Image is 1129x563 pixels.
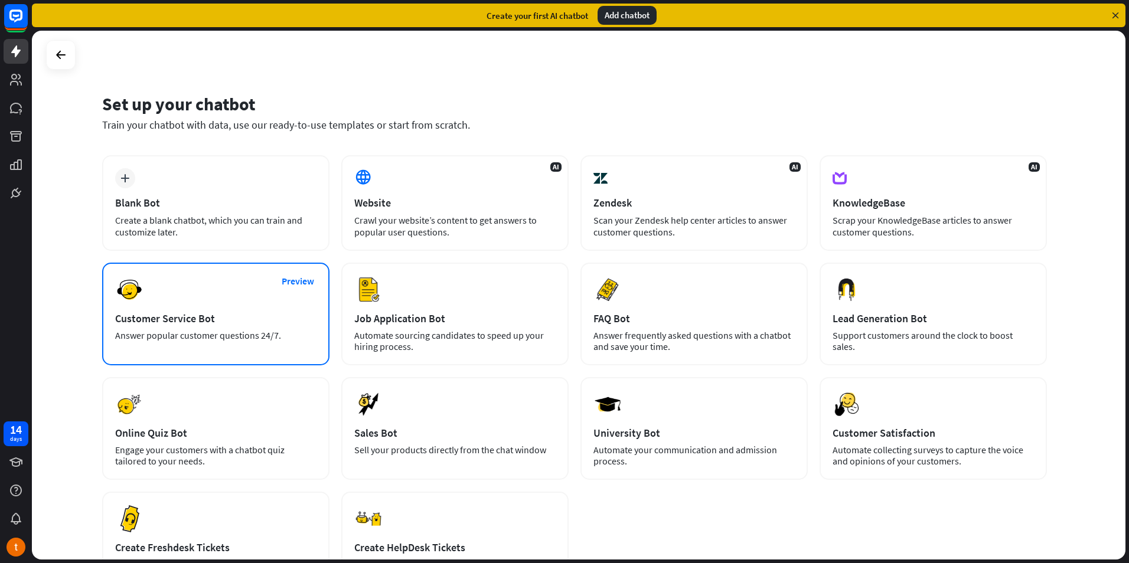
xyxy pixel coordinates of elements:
[833,312,1034,325] div: Lead Generation Bot
[593,444,795,467] div: Automate your communication and admission process.
[1029,162,1040,172] span: AI
[593,426,795,440] div: University Bot
[593,196,795,210] div: Zendesk
[115,426,316,440] div: Online Quiz Bot
[833,426,1034,440] div: Customer Satisfaction
[102,93,1047,115] div: Set up your chatbot
[115,214,316,238] div: Create a blank chatbot, which you can train and customize later.
[833,196,1034,210] div: KnowledgeBase
[9,5,45,40] button: Open LiveChat chat widget
[115,196,316,210] div: Blank Bot
[354,214,556,238] div: Crawl your website’s content to get answers to popular user questions.
[593,312,795,325] div: FAQ Bot
[593,214,795,238] div: Scan your Zendesk help center articles to answer customer questions.
[102,118,1047,132] div: Train your chatbot with data, use our ready-to-use templates or start from scratch.
[487,10,588,21] div: Create your first AI chatbot
[550,162,562,172] span: AI
[833,444,1034,467] div: Automate collecting surveys to capture the voice and opinions of your customers.
[593,330,795,352] div: Answer frequently asked questions with a chatbot and save your time.
[115,312,316,325] div: Customer Service Bot
[833,214,1034,238] div: Scrap your KnowledgeBase articles to answer customer questions.
[4,421,28,446] a: 14 days
[354,196,556,210] div: Website
[598,6,657,25] div: Add chatbot
[354,312,556,325] div: Job Application Bot
[10,435,22,443] div: days
[275,270,322,292] button: Preview
[115,330,316,341] div: Answer popular customer questions 24/7.
[354,330,556,352] div: Automate sourcing candidates to speed up your hiring process.
[354,444,556,456] div: Sell your products directly from the chat window
[115,541,316,554] div: Create Freshdesk Tickets
[115,444,316,467] div: Engage your customers with a chatbot quiz tailored to your needs.
[354,541,556,554] div: Create HelpDesk Tickets
[120,174,129,182] i: plus
[354,426,556,440] div: Sales Bot
[10,424,22,435] div: 14
[833,330,1034,352] div: Support customers around the clock to boost sales.
[789,162,801,172] span: AI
